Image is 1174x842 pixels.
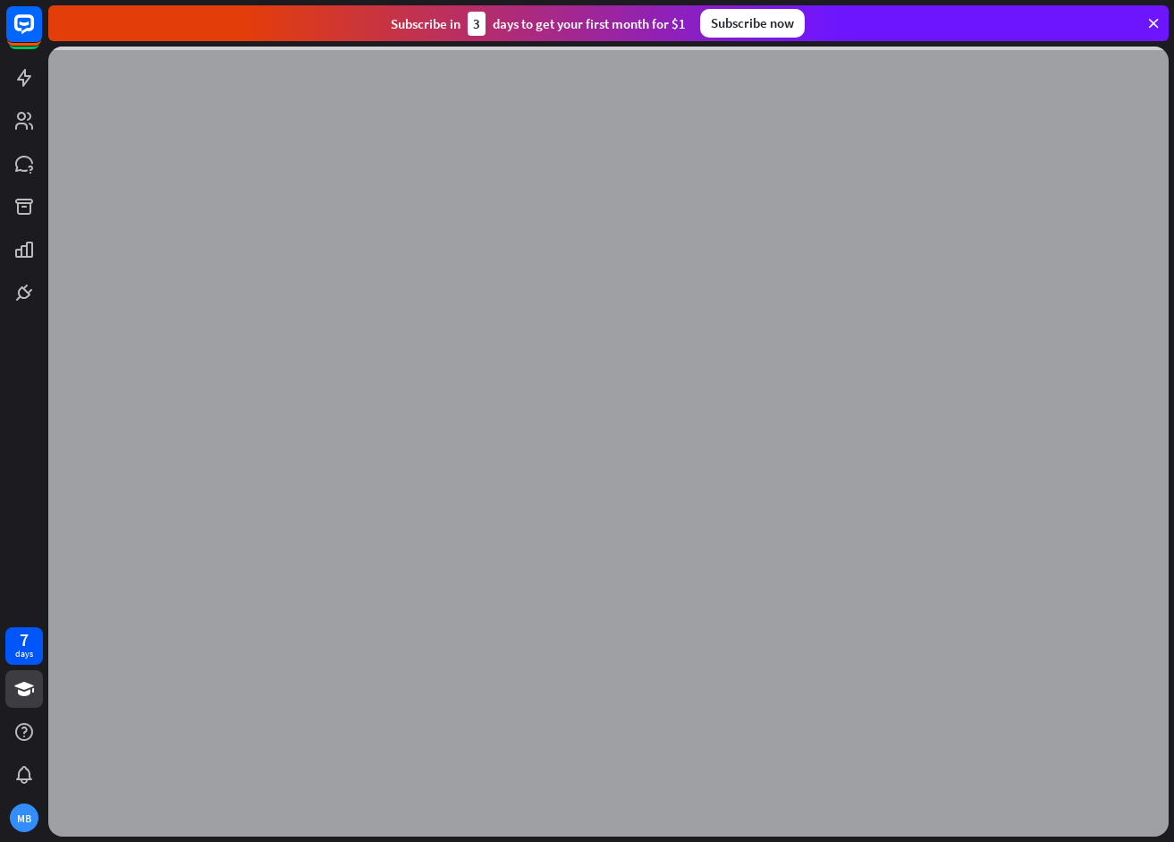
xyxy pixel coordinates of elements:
[10,804,38,832] div: MB
[700,9,805,38] div: Subscribe now
[391,12,686,36] div: Subscribe in days to get your first month for $1
[20,632,29,648] div: 7
[5,627,43,665] a: 7 days
[468,12,486,36] div: 3
[15,648,33,660] div: days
